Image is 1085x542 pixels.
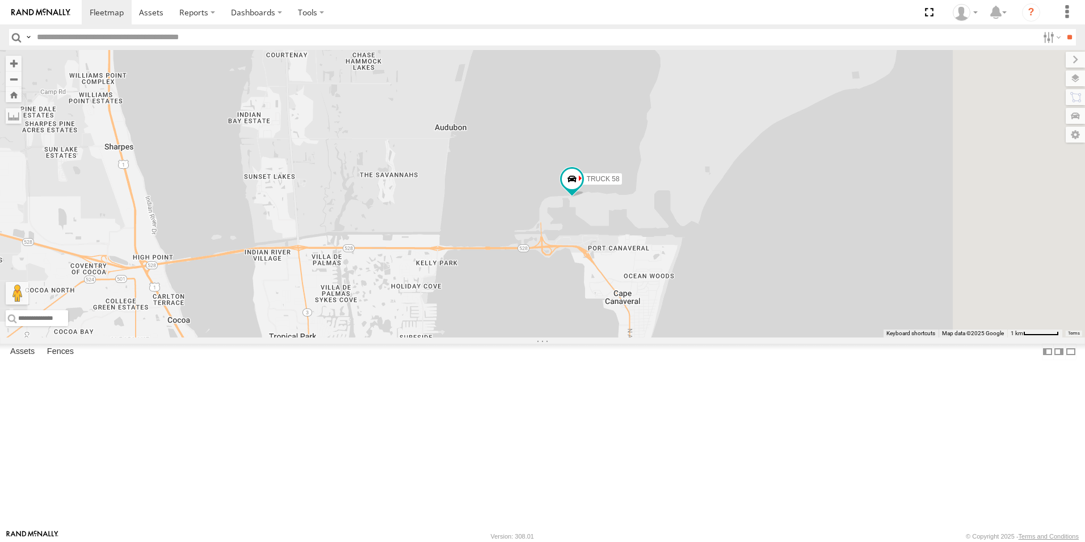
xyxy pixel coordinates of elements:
[1022,3,1040,22] i: ?
[6,56,22,71] button: Zoom in
[587,176,620,184] span: TRUCK 58
[6,282,28,305] button: Drag Pegman onto the map to open Street View
[6,87,22,102] button: Zoom Home
[24,29,33,45] label: Search Query
[41,344,79,360] label: Fences
[1007,330,1062,337] button: Map Scale: 1 km per 59 pixels
[1066,127,1085,143] label: Map Settings
[1011,330,1023,336] span: 1 km
[491,533,534,540] div: Version: 308.01
[6,71,22,87] button: Zoom out
[5,344,40,360] label: Assets
[1068,331,1080,336] a: Terms (opens in new tab)
[11,9,70,16] img: rand-logo.svg
[1053,344,1065,360] label: Dock Summary Table to the Right
[6,108,22,124] label: Measure
[942,330,1004,336] span: Map data ©2025 Google
[966,533,1079,540] div: © Copyright 2025 -
[6,531,58,542] a: Visit our Website
[1019,533,1079,540] a: Terms and Conditions
[1038,29,1063,45] label: Search Filter Options
[886,330,935,337] button: Keyboard shortcuts
[949,4,982,21] div: Thomas Crowe
[1042,344,1053,360] label: Dock Summary Table to the Left
[1065,344,1076,360] label: Hide Summary Table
